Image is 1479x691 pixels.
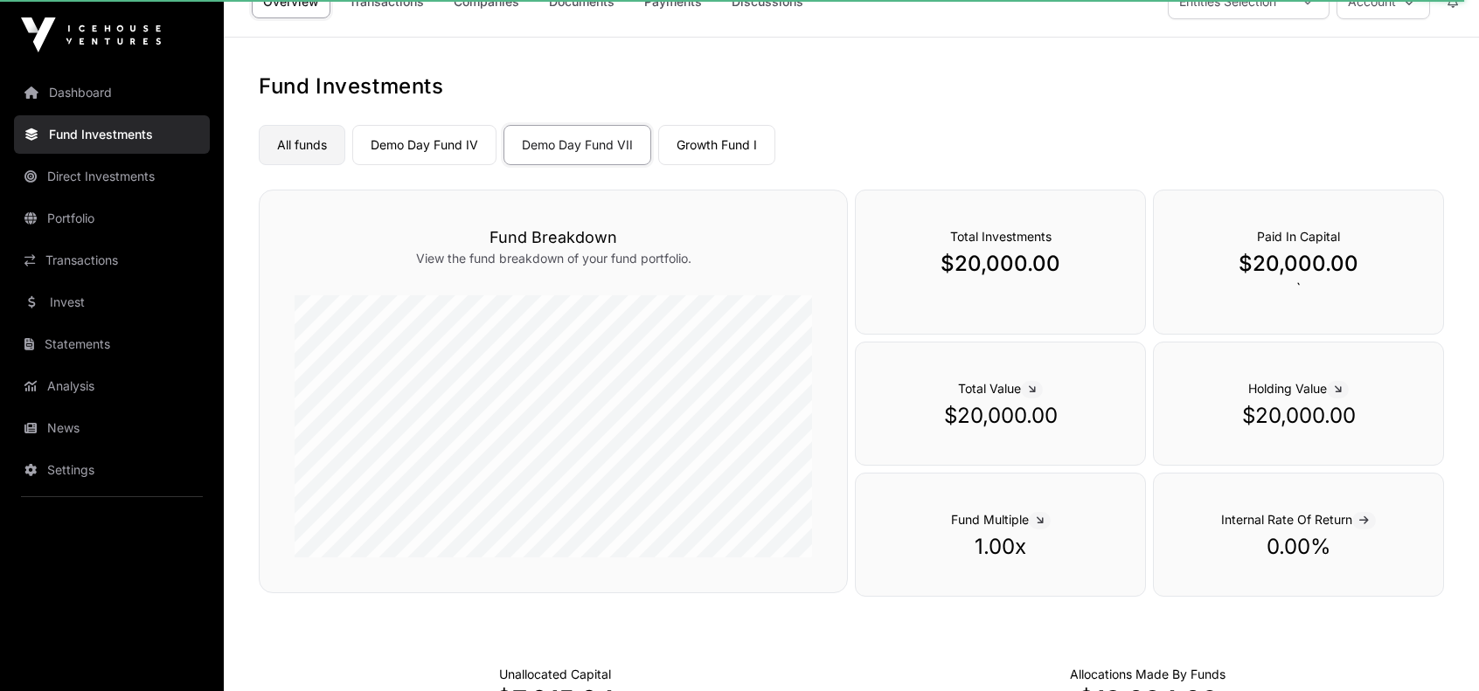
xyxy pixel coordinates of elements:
p: 0.00% [1189,533,1408,561]
a: Direct Investments [14,157,210,196]
a: News [14,409,210,447]
p: $20,000.00 [1189,250,1408,278]
a: Statements [14,325,210,363]
a: Demo Day Fund IV [352,125,496,165]
p: $20,000.00 [891,402,1110,430]
p: 1.00x [891,533,1110,561]
p: View the fund breakdown of your fund portfolio. [295,250,812,267]
a: Transactions [14,241,210,280]
a: Analysis [14,367,210,405]
span: Total Value [958,381,1043,396]
p: $20,000.00 [1189,402,1408,430]
img: Icehouse Ventures Logo [21,17,161,52]
a: Settings [14,451,210,489]
a: Demo Day Fund VII [503,125,651,165]
a: Fund Investments [14,115,210,154]
h3: Fund Breakdown [295,225,812,250]
div: ` [1153,190,1444,335]
span: Internal Rate Of Return [1221,512,1376,527]
p: Cash not yet allocated [499,666,611,683]
a: Invest [14,283,210,321]
span: Fund Multiple [951,512,1051,527]
a: Dashboard [14,73,210,112]
h1: Fund Investments [259,73,1444,100]
span: Holding Value [1248,381,1349,396]
span: Paid In Capital [1257,229,1340,244]
a: All funds [259,125,345,165]
a: Portfolio [14,199,210,238]
iframe: Chat Widget [1392,607,1479,691]
p: $20,000.00 [891,250,1110,278]
span: Total Investments [950,229,1052,244]
a: Growth Fund I [658,125,775,165]
p: Capital Deployed Into Companies [1070,666,1226,683]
